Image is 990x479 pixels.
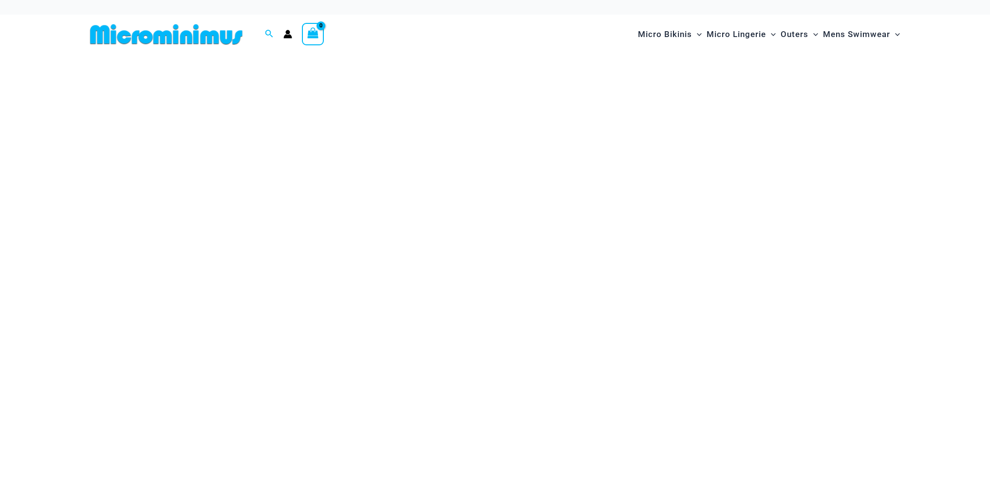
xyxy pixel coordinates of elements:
[707,22,766,47] span: Micro Lingerie
[704,19,778,49] a: Micro LingerieMenu ToggleMenu Toggle
[823,22,890,47] span: Mens Swimwear
[778,19,821,49] a: OutersMenu ToggleMenu Toggle
[692,22,702,47] span: Menu Toggle
[265,28,274,40] a: Search icon link
[808,22,818,47] span: Menu Toggle
[635,19,704,49] a: Micro BikinisMenu ToggleMenu Toggle
[781,22,808,47] span: Outers
[890,22,900,47] span: Menu Toggle
[821,19,902,49] a: Mens SwimwearMenu ToggleMenu Toggle
[766,22,776,47] span: Menu Toggle
[638,22,692,47] span: Micro Bikinis
[634,18,904,51] nav: Site Navigation
[283,30,292,38] a: Account icon link
[86,23,246,45] img: MM SHOP LOGO FLAT
[302,23,324,45] a: View Shopping Cart, empty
